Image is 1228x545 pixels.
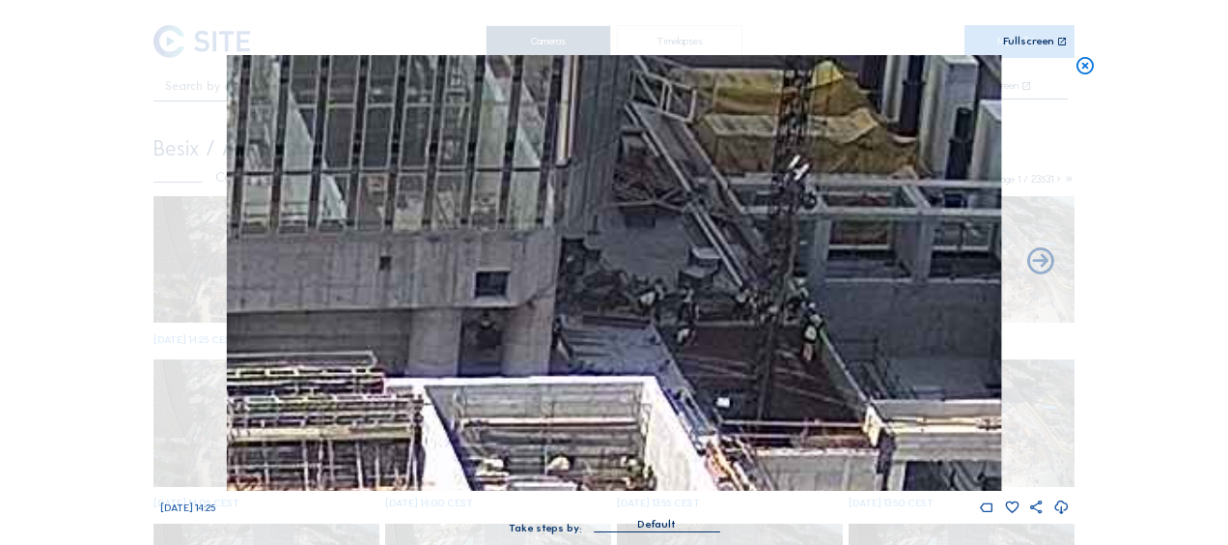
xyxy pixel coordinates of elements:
span: [DATE] 14:25 [160,502,215,514]
div: Default [594,516,719,531]
i: Back [1024,246,1056,278]
div: Take steps by: [509,523,582,533]
div: Fullscreen [1003,36,1054,47]
img: Image [227,55,1001,491]
div: Default [637,516,676,533]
